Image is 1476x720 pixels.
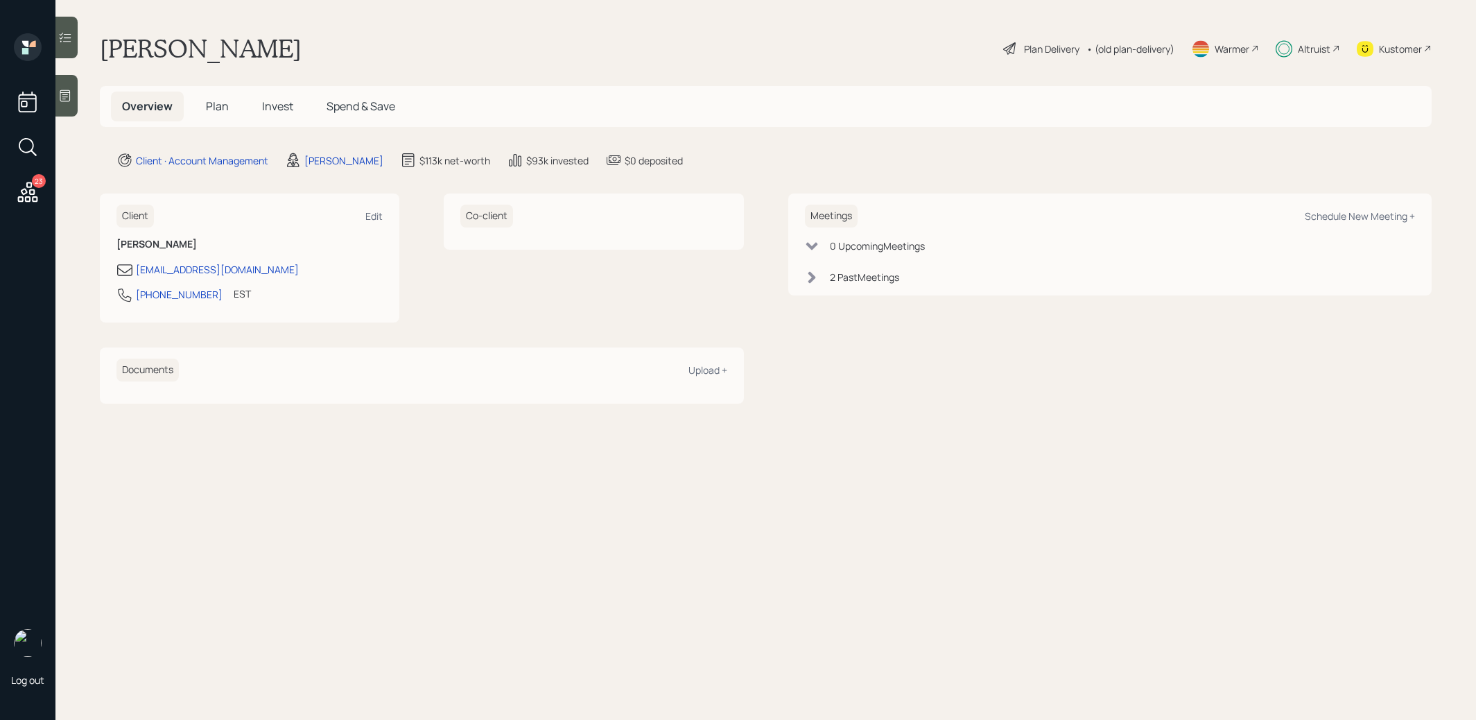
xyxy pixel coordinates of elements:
div: $0 deposited [625,153,683,168]
div: Client · Account Management [136,153,268,168]
div: Schedule New Meeting + [1305,209,1415,223]
h1: [PERSON_NAME] [100,33,302,64]
div: Upload + [688,363,727,377]
span: Invest [262,98,293,114]
div: Edit [365,209,383,223]
div: [PHONE_NUMBER] [136,287,223,302]
img: treva-nostdahl-headshot.png [14,629,42,657]
span: Overview [122,98,173,114]
div: [PERSON_NAME] [304,153,383,168]
div: Kustomer [1379,42,1422,56]
div: $93k invested [526,153,589,168]
h6: [PERSON_NAME] [116,239,383,250]
h6: Co-client [460,205,513,228]
span: Spend & Save [327,98,395,114]
div: EST [234,286,251,301]
div: 23 [32,174,46,188]
h6: Meetings [805,205,858,228]
div: Altruist [1298,42,1330,56]
h6: Client [116,205,154,228]
div: 2 Past Meeting s [830,270,899,284]
div: 0 Upcoming Meeting s [830,239,925,253]
div: Plan Delivery [1024,42,1079,56]
div: Warmer [1215,42,1249,56]
div: [EMAIL_ADDRESS][DOMAIN_NAME] [136,262,299,277]
h6: Documents [116,359,179,382]
div: $113k net-worth [419,153,490,168]
div: Log out [11,674,44,687]
div: • (old plan-delivery) [1086,42,1174,56]
span: Plan [206,98,229,114]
